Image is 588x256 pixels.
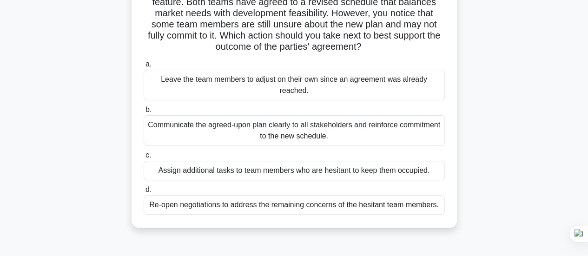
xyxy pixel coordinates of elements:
span: b. [145,105,152,113]
span: a. [145,60,152,68]
div: Leave the team members to adjust on their own since an agreement was already reached. [144,70,445,100]
div: Assign additional tasks to team members who are hesitant to keep them occupied. [144,161,445,180]
div: Re-open negotiations to address the remaining concerns of the hesitant team members. [144,195,445,215]
span: d. [145,185,152,193]
div: Communicate the agreed-upon plan clearly to all stakeholders and reinforce commitment to the new ... [144,115,445,146]
span: c. [145,151,151,159]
